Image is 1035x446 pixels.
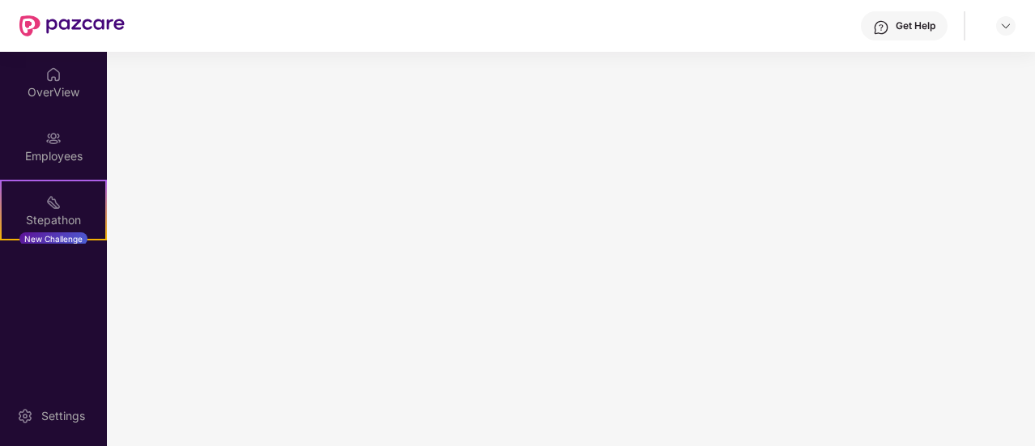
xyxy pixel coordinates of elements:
[2,212,105,228] div: Stepathon
[873,19,889,36] img: svg+xml;base64,PHN2ZyBpZD0iSGVscC0zMngzMiIgeG1sbnM9Imh0dHA6Ly93d3cudzMub3JnLzIwMDAvc3ZnIiB3aWR0aD...
[17,408,33,424] img: svg+xml;base64,PHN2ZyBpZD0iU2V0dGluZy0yMHgyMCIgeG1sbnM9Imh0dHA6Ly93d3cudzMub3JnLzIwMDAvc3ZnIiB3aW...
[36,408,90,424] div: Settings
[896,19,935,32] div: Get Help
[999,19,1012,32] img: svg+xml;base64,PHN2ZyBpZD0iRHJvcGRvd24tMzJ4MzIiIHhtbG5zPSJodHRwOi8vd3d3LnczLm9yZy8yMDAwL3N2ZyIgd2...
[45,66,62,83] img: svg+xml;base64,PHN2ZyBpZD0iSG9tZSIgeG1sbnM9Imh0dHA6Ly93d3cudzMub3JnLzIwMDAvc3ZnIiB3aWR0aD0iMjAiIG...
[45,194,62,210] img: svg+xml;base64,PHN2ZyB4bWxucz0iaHR0cDovL3d3dy53My5vcmcvMjAwMC9zdmciIHdpZHRoPSIyMSIgaGVpZ2h0PSIyMC...
[19,15,125,36] img: New Pazcare Logo
[19,232,87,245] div: New Challenge
[45,130,62,147] img: svg+xml;base64,PHN2ZyBpZD0iRW1wbG95ZWVzIiB4bWxucz0iaHR0cDovL3d3dy53My5vcmcvMjAwMC9zdmciIHdpZHRoPS...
